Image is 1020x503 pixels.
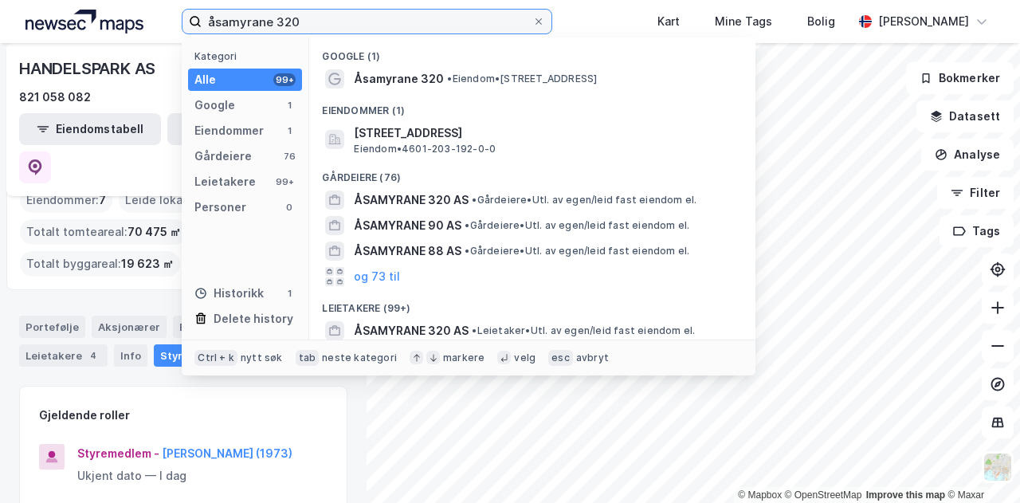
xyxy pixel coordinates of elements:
div: 76 [283,150,296,163]
div: [PERSON_NAME] [878,12,969,31]
div: Leietakere (99+) [309,289,755,318]
span: • [465,245,469,257]
div: Leietakere [19,344,108,367]
div: Kategori [194,50,302,62]
span: ÅSAMYRANE 320 AS [354,321,469,340]
div: velg [514,352,535,364]
div: Ctrl + k [194,350,237,366]
button: og 73 til [354,267,400,286]
div: Alle [194,70,216,89]
button: Analyse [921,139,1014,171]
div: 1 [283,124,296,137]
div: Leide lokasjoner : [119,187,234,213]
div: 99+ [273,175,296,188]
span: Eiendom • 4601-203-192-0-0 [354,143,496,155]
div: Info [114,344,147,367]
span: ÅSAMYRANE 320 AS [354,191,469,210]
div: avbryt [576,352,609,364]
span: Leietaker • Utl. av egen/leid fast eiendom el. [472,324,695,337]
div: Google [194,96,235,115]
div: Eiendommer : [20,187,112,213]
span: • [472,324,477,336]
button: Eiendomstabell [19,113,161,145]
span: ÅSAMYRANE 90 AS [354,216,461,235]
span: Åsamyrane 320 [354,69,444,88]
div: Aksjonærer [92,316,167,338]
div: Google (1) [309,37,755,66]
div: 821 058 082 [19,88,91,107]
div: 99+ [273,73,296,86]
div: Totalt tomteareal : [20,219,187,245]
div: Personer [194,198,246,217]
button: Filter [937,177,1014,209]
div: tab [296,350,320,366]
button: Bokmerker [906,62,1014,94]
div: 4 [85,348,101,363]
div: markere [443,352,484,364]
a: Mapbox [738,489,782,501]
a: OpenStreetMap [785,489,862,501]
span: • [447,73,452,84]
div: Portefølje [19,316,85,338]
span: Gårdeiere • Utl. av egen/leid fast eiendom el. [472,194,696,206]
button: Leietakertabell [167,113,309,145]
span: 70 475 ㎡ [127,222,181,242]
span: ÅSAMYRANE 88 AS [354,242,461,261]
div: Eiendommer [173,316,271,338]
div: Historikk [194,284,264,303]
button: Datasett [916,100,1014,132]
input: Søk på adresse, matrikkel, gårdeiere, leietakere eller personer [202,10,532,33]
div: Eiendommer (1) [309,92,755,120]
div: esc [548,350,573,366]
div: Leietakere [194,172,256,191]
div: nytt søk [241,352,283,364]
div: Gjeldende roller [39,406,130,425]
span: • [465,219,469,231]
span: 19 623 ㎡ [121,254,174,273]
span: [STREET_ADDRESS] [354,124,736,143]
button: Tags [940,215,1014,247]
div: Kontrollprogram for chat [940,426,1020,503]
div: 0 [283,201,296,214]
span: Gårdeiere • Utl. av egen/leid fast eiendom el. [465,245,689,257]
div: Delete history [214,309,293,328]
div: 1 [283,99,296,112]
span: Gårdeiere • Utl. av egen/leid fast eiendom el. [465,219,689,232]
div: Mine Tags [715,12,772,31]
div: neste kategori [322,352,397,364]
div: HANDELSPARK AS [19,56,159,81]
div: Gårdeiere [194,147,252,166]
div: Gårdeiere (76) [309,159,755,187]
div: Totalt byggareal : [20,251,180,277]
a: Improve this map [866,489,945,501]
span: Eiendom • [STREET_ADDRESS] [447,73,597,85]
div: Kart [657,12,680,31]
iframe: Chat Widget [940,426,1020,503]
span: • [472,194,477,206]
div: Eiendommer [194,121,264,140]
div: Styret [154,344,219,367]
span: 7 [99,191,106,210]
div: 1 [283,287,296,300]
img: logo.a4113a55bc3d86da70a041830d287a7e.svg [25,10,143,33]
div: Bolig [807,12,835,31]
div: Ukjent dato — I dag [77,466,328,485]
